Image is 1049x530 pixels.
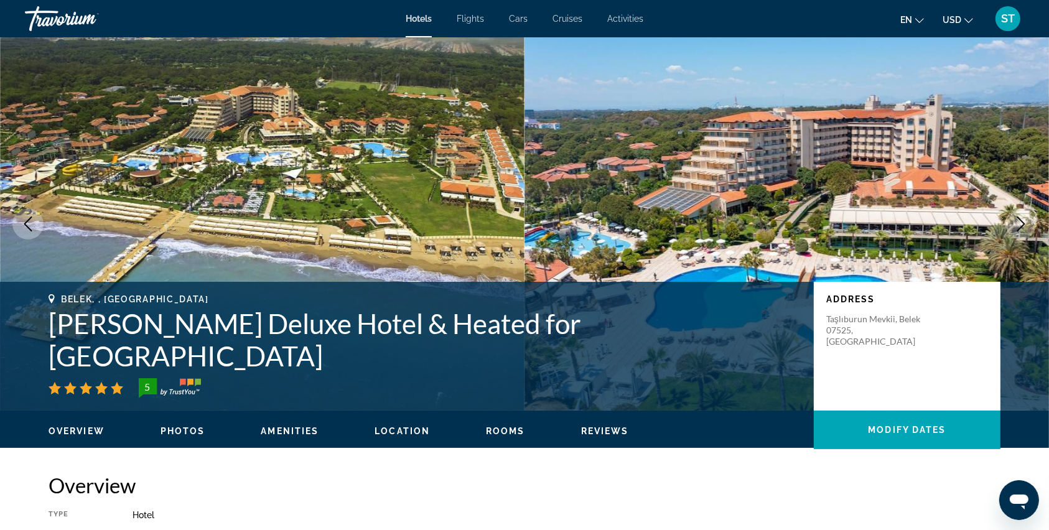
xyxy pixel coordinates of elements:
[943,11,973,29] button: Change currency
[1001,12,1015,25] span: ST
[49,425,105,437] button: Overview
[509,14,528,24] a: Cars
[261,426,319,436] span: Amenities
[900,15,912,25] span: en
[49,307,801,372] h1: [PERSON_NAME] Deluxe Hotel & Heated for [GEOGRAPHIC_DATA]
[581,425,629,437] button: Reviews
[457,14,484,24] a: Flights
[161,426,205,436] span: Photos
[814,411,1000,449] button: Modify Dates
[999,480,1039,520] iframe: Кнопка запуска окна обмена сообщениями
[133,510,1000,520] div: Hotel
[61,294,209,304] span: Belek, , [GEOGRAPHIC_DATA]
[826,294,988,304] p: Address
[49,473,1000,498] h2: Overview
[261,425,319,437] button: Amenities
[139,378,201,398] img: TrustYou guest rating badge
[135,379,160,394] div: 5
[607,14,643,24] a: Activities
[49,426,105,436] span: Overview
[375,426,430,436] span: Location
[406,14,432,24] a: Hotels
[486,425,525,437] button: Rooms
[49,510,101,520] div: Type
[12,208,44,239] button: Previous image
[992,6,1024,32] button: User Menu
[375,425,430,437] button: Location
[900,11,924,29] button: Change language
[1005,208,1037,239] button: Next image
[943,15,961,25] span: USD
[486,426,525,436] span: Rooms
[552,14,582,24] a: Cruises
[581,426,629,436] span: Reviews
[25,2,149,35] a: Travorium
[161,425,205,437] button: Photos
[868,425,946,435] span: Modify Dates
[826,314,926,347] p: Taşlıburun Mevkii, Belek 07525, [GEOGRAPHIC_DATA]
